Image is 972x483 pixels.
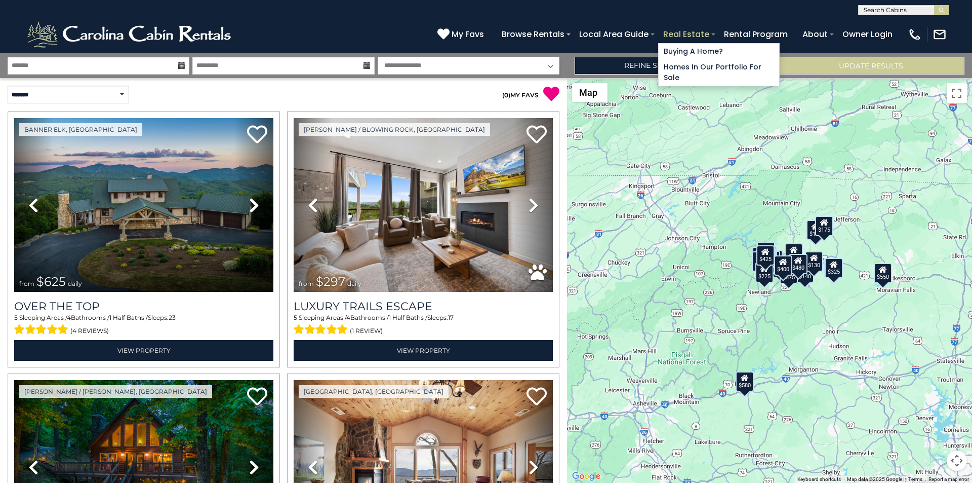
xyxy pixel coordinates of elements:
span: daily [347,280,361,287]
a: Owner Login [837,25,898,43]
a: Rental Program [719,25,793,43]
a: Browse Rentals [497,25,570,43]
a: Real Estate [658,25,714,43]
span: 23 [169,314,176,321]
a: Add to favorites [526,386,547,408]
div: $140 [796,262,814,282]
a: View Property [294,340,553,361]
div: Sleeping Areas / Bathrooms / Sleeps: [14,313,273,338]
div: $400 [774,255,792,275]
span: (1 review) [350,324,383,338]
span: 17 [448,314,454,321]
a: (0)MY FAVS [502,91,539,99]
button: Update Results [777,57,964,75]
div: $349 [785,243,803,264]
button: Keyboard shortcuts [797,476,841,483]
a: Terms [908,476,922,482]
div: $425 [756,245,775,265]
span: 4 [346,314,350,321]
span: $625 [36,274,66,289]
a: [PERSON_NAME] / Blowing Rock, [GEOGRAPHIC_DATA] [299,123,490,136]
div: $175 [815,215,833,236]
img: thumbnail_168695581.jpeg [294,118,553,292]
a: [PERSON_NAME] / [PERSON_NAME], [GEOGRAPHIC_DATA] [19,385,212,398]
span: My Favs [452,28,484,41]
span: 1 Half Baths / [389,314,427,321]
span: ( ) [502,91,510,99]
span: Map [579,87,597,98]
span: 5 [14,314,18,321]
a: Luxury Trails Escape [294,300,553,313]
span: (4 reviews) [70,324,109,338]
a: Banner Elk, [GEOGRAPHIC_DATA] [19,123,142,136]
a: Add to favorites [526,124,547,146]
span: 5 [294,314,297,321]
div: $550 [874,263,892,283]
a: Report a map error [928,476,969,482]
div: $175 [806,220,825,240]
a: Homes in Our Portfolio For Sale [659,59,779,86]
span: from [299,280,314,287]
img: mail-regular-white.png [933,27,947,42]
div: Sleeping Areas / Bathrooms / Sleeps: [294,313,553,338]
div: $130 [805,251,823,272]
img: White-1-2.png [25,19,235,50]
div: $325 [825,258,843,278]
button: Toggle fullscreen view [947,83,967,103]
span: daily [68,280,82,287]
a: Refine Search Filters [575,57,762,75]
a: My Favs [437,28,487,41]
a: View Property [14,340,273,361]
span: 4 [67,314,71,321]
span: 1 Half Baths / [109,314,148,321]
span: $297 [316,274,345,289]
img: thumbnail_167153549.jpeg [14,118,273,292]
img: Google [570,470,603,483]
span: Map data ©2025 Google [847,476,902,482]
a: Local Area Guide [574,25,654,43]
span: 0 [504,91,508,99]
a: Buying A Home? [659,44,779,59]
a: [GEOGRAPHIC_DATA], [GEOGRAPHIC_DATA] [299,385,449,398]
div: $225 [755,263,774,283]
a: Add to favorites [247,386,267,408]
button: Change map style [572,83,607,102]
div: $375 [780,263,798,283]
div: $230 [752,251,770,271]
img: phone-regular-white.png [908,27,922,42]
div: $580 [736,371,754,391]
div: $125 [757,241,775,262]
a: About [797,25,833,43]
button: Map camera controls [947,451,967,471]
a: Open this area in Google Maps (opens a new window) [570,470,603,483]
a: Add to favorites [247,124,267,146]
div: $480 [789,253,807,274]
span: from [19,280,34,287]
a: Over The Top [14,300,273,313]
